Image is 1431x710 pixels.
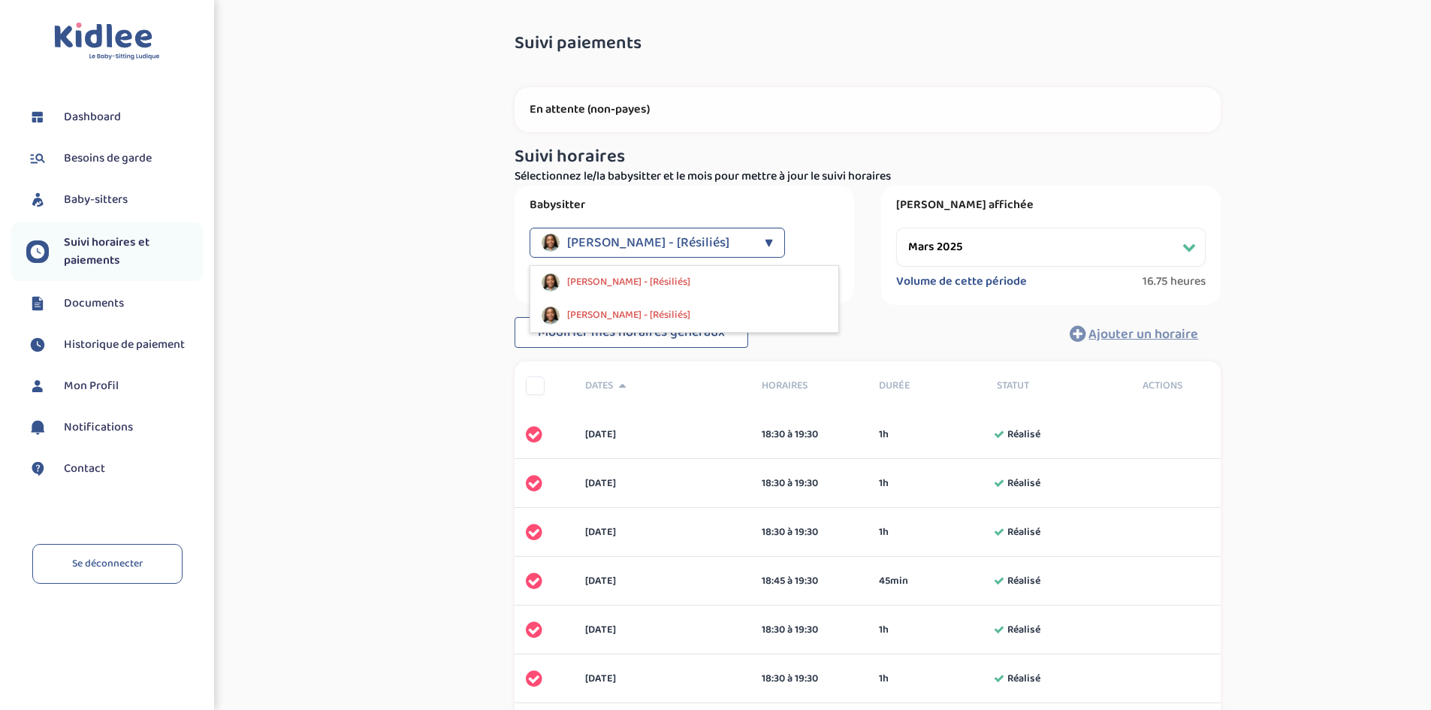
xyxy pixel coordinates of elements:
span: [PERSON_NAME] - [Résiliés] [567,307,690,323]
div: [DATE] [574,524,750,540]
img: avatar_ntumba-mukuna-lajoie_2024_11_14_16_24_14.png [542,273,560,292]
div: Dates [574,378,750,394]
a: Mon Profil [26,375,203,397]
span: [PERSON_NAME] - [Résiliés] [567,228,729,258]
img: avatar_ntumba-mukuna-lajoie_2024_11_14_16_24_14.png [542,234,560,252]
img: notification.svg [26,416,49,439]
a: Se déconnecter [32,544,183,584]
span: Réalisé [1007,427,1040,443]
span: Besoins de garde [64,150,152,168]
span: 1h [879,524,889,540]
label: [PERSON_NAME] affichée [896,198,1206,213]
img: suivihoraire.svg [26,334,49,356]
span: Baby-sitters [64,191,128,209]
img: suivihoraire.svg [26,240,49,263]
img: documents.svg [26,292,49,315]
div: [DATE] [574,573,750,589]
div: Actions [1103,378,1221,394]
span: 1h [879,622,889,638]
span: Horaires [762,378,857,394]
span: Contact [64,460,105,478]
span: Dashboard [64,108,121,126]
span: Mon Profil [64,377,119,395]
p: Sélectionnez le/la babysitter et le mois pour mettre à jour le suivi horaires [515,168,1221,186]
img: dashboard.svg [26,106,49,128]
label: Volume de cette période [896,274,1027,289]
a: Suivi horaires et paiements [26,234,203,270]
span: Réalisé [1007,524,1040,540]
img: contact.svg [26,458,49,480]
a: Notifications [26,416,203,439]
span: Réalisé [1007,671,1040,687]
div: 18:30 à 19:30 [762,476,857,491]
label: Babysitter [530,198,839,213]
div: [DATE] [574,671,750,687]
a: Baby-sitters [26,189,203,211]
img: avatar_ntumba-mukuna-lajoie_2024_11_14_16_24_14.png [542,307,560,325]
span: 16.75 heures [1143,274,1206,289]
div: Statut [986,378,1103,394]
span: Ajouter un horaire [1088,324,1198,345]
span: 1h [879,427,889,443]
div: [DATE] [574,622,750,638]
span: Réalisé [1007,476,1040,491]
div: 18:45 à 19:30 [762,573,857,589]
span: Documents [64,295,124,313]
div: ▼ [765,228,773,258]
span: Réalisé [1007,573,1040,589]
div: 18:30 à 19:30 [762,524,857,540]
img: besoin.svg [26,147,49,170]
img: babysitters.svg [26,189,49,211]
img: profil.svg [26,375,49,397]
span: 1h [879,671,889,687]
img: logo.svg [54,23,160,61]
span: 45min [879,573,908,589]
div: [DATE] [574,427,750,443]
span: 1h [879,476,889,491]
span: Suivi horaires et paiements [64,234,203,270]
span: Notifications [64,418,133,437]
a: Documents [26,292,203,315]
a: Dashboard [26,106,203,128]
button: Ajouter un horaire [1047,317,1221,350]
div: Durée [868,378,986,394]
p: En attente (non-payes) [530,102,1206,117]
div: 18:30 à 19:30 [762,671,857,687]
div: 18:30 à 19:30 [762,622,857,638]
span: Réalisé [1007,622,1040,638]
a: Besoins de garde [26,147,203,170]
span: [PERSON_NAME] - [Résiliés] [567,274,690,290]
span: Historique de paiement [64,336,185,354]
div: 18:30 à 19:30 [762,427,857,443]
a: Contact [26,458,203,480]
h3: Suivi horaires [515,147,1221,167]
button: Modifier mes horaires généraux [515,317,748,349]
div: [DATE] [574,476,750,491]
span: Suivi paiements [515,34,642,53]
a: Historique de paiement [26,334,203,356]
